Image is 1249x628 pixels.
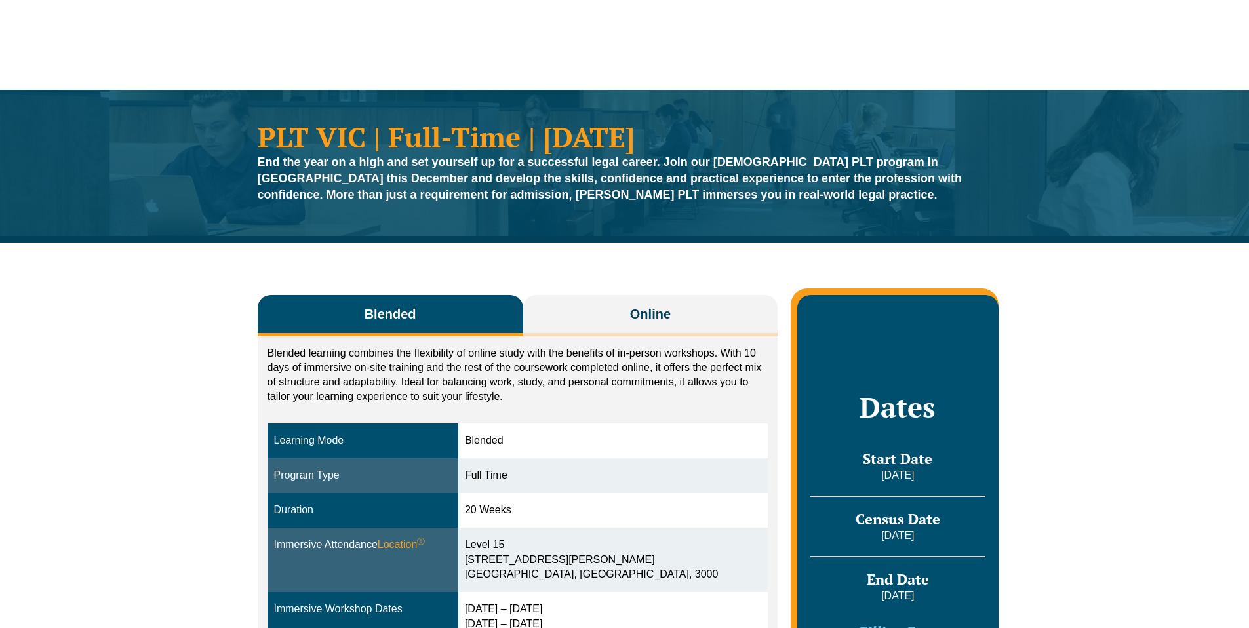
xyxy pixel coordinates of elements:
[274,433,452,448] div: Learning Mode
[274,468,452,483] div: Program Type
[863,449,932,468] span: Start Date
[810,528,985,543] p: [DATE]
[258,155,962,201] strong: End the year on a high and set yourself up for a successful legal career. Join our [DEMOGRAPHIC_D...
[810,468,985,482] p: [DATE]
[867,570,929,589] span: End Date
[365,305,416,323] span: Blended
[630,305,671,323] span: Online
[274,538,452,553] div: Immersive Attendance
[378,538,426,553] span: Location
[465,433,761,448] div: Blended
[810,391,985,423] h2: Dates
[810,589,985,603] p: [DATE]
[465,503,761,518] div: 20 Weeks
[417,537,425,546] sup: ⓘ
[465,538,761,583] div: Level 15 [STREET_ADDRESS][PERSON_NAME] [GEOGRAPHIC_DATA], [GEOGRAPHIC_DATA], 3000
[274,602,452,617] div: Immersive Workshop Dates
[856,509,940,528] span: Census Date
[258,123,992,151] h1: PLT VIC | Full-Time | [DATE]
[268,346,768,404] p: Blended learning combines the flexibility of online study with the benefits of in-person workshop...
[465,468,761,483] div: Full Time
[274,503,452,518] div: Duration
